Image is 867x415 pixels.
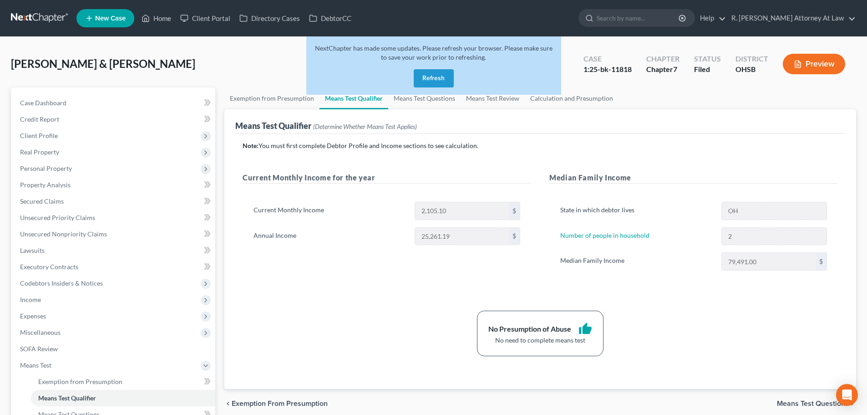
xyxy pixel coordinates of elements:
[597,10,680,26] input: Search by name...
[243,172,531,184] h5: Current Monthly Income for the year
[13,210,215,226] a: Unsecured Priority Claims
[13,95,215,111] a: Case Dashboard
[20,164,72,172] span: Personal Property
[509,202,520,220] div: $
[694,64,721,75] div: Filed
[315,44,553,61] span: NextChapter has made some updates. Please refresh your browser. Please make sure to save your wor...
[224,400,232,407] i: chevron_left
[556,202,716,220] label: State in which debtor lives
[20,115,59,123] span: Credit Report
[31,374,215,390] a: Exemption from Presumption
[232,400,328,407] span: Exemption from Presumption
[646,54,679,64] div: Chapter
[304,10,356,26] a: DebtorCC
[11,57,195,70] span: [PERSON_NAME] & [PERSON_NAME]
[38,378,122,385] span: Exemption from Presumption
[20,181,71,189] span: Property Analysis
[525,87,619,109] a: Calculation and Presumption
[415,228,509,245] input: 0.00
[783,54,845,74] button: Preview
[560,231,649,239] a: Number of people in household
[243,141,838,150] p: You must first complete Debtor Profile and Income sections to see calculation.
[583,54,632,64] div: Case
[249,227,410,246] label: Annual Income
[20,132,58,139] span: Client Profile
[249,202,410,220] label: Current Monthly Income
[38,394,96,402] span: Means Test Qualifier
[20,214,95,221] span: Unsecured Priority Claims
[488,324,571,334] div: No Presumption of Abuse
[235,120,417,131] div: Means Test Qualifier
[509,228,520,245] div: $
[20,263,78,271] span: Executory Contracts
[578,322,592,336] i: thumb_up
[415,202,509,220] input: 0.00
[722,228,826,245] input: --
[722,253,816,270] input: 0.00
[694,54,721,64] div: Status
[243,142,259,149] strong: Note:
[20,345,58,353] span: SOFA Review
[583,64,632,75] div: 1:25-bk-11818
[816,253,826,270] div: $
[20,328,61,336] span: Miscellaneous
[673,65,677,73] span: 7
[20,246,45,254] span: Lawsuits
[414,69,454,87] button: Refresh
[777,400,856,407] button: Means Test Questions chevron_right
[13,226,215,242] a: Unsecured Nonpriority Claims
[488,336,592,345] div: No need to complete means test
[20,99,66,107] span: Case Dashboard
[235,10,304,26] a: Directory Cases
[722,202,826,220] input: State
[313,123,417,130] span: (Determine Whether Means Test Applies)
[95,15,126,22] span: New Case
[20,148,59,156] span: Real Property
[137,10,176,26] a: Home
[556,252,716,271] label: Median Family Income
[31,390,215,406] a: Means Test Qualifier
[176,10,235,26] a: Client Portal
[20,230,107,238] span: Unsecured Nonpriority Claims
[646,64,679,75] div: Chapter
[13,259,215,275] a: Executory Contracts
[20,312,46,320] span: Expenses
[224,87,319,109] a: Exemption from Presumption
[13,341,215,357] a: SOFA Review
[13,177,215,193] a: Property Analysis
[13,111,215,128] a: Credit Report
[13,242,215,259] a: Lawsuits
[224,400,328,407] button: chevron_left Exemption from Presumption
[20,296,41,303] span: Income
[13,193,215,210] a: Secured Claims
[20,279,103,287] span: Codebtors Insiders & Notices
[735,54,768,64] div: District
[20,197,64,205] span: Secured Claims
[836,384,858,406] div: Open Intercom Messenger
[20,361,51,369] span: Means Test
[695,10,726,26] a: Help
[549,172,838,184] h5: Median Family Income
[727,10,856,26] a: R. [PERSON_NAME] Attorney At Law
[735,64,768,75] div: OHSB
[777,400,849,407] span: Means Test Questions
